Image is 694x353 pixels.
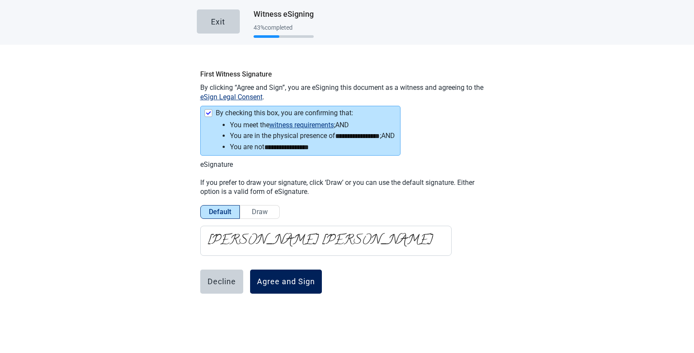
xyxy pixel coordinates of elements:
div: Decline [208,277,236,286]
h3: First Witness Signature [200,69,494,80]
h1: Witness eSigning [254,8,314,20]
button: Exit [197,9,240,34]
button: Agree and Sign [250,270,322,294]
p: eSignature [200,160,494,169]
button: Decline [200,270,243,294]
div: By checking this box, you are confirming that: [216,109,353,117]
span: Draw [252,208,268,216]
li: You are not [230,141,395,153]
div: By checking this box, you are confirming that: [204,109,395,119]
p: By clicking “Agree and Sign”, you are eSigning this document as a witness and agreeing to the . [200,83,494,101]
span: and [335,121,349,129]
div: 43 % completed [254,24,314,31]
p: [PERSON_NAME] [PERSON_NAME] [208,235,451,248]
div: Exit [211,17,225,26]
li: You are in the physical presence of ; [230,130,395,141]
span: and [381,132,395,140]
span: eSign Legal Consent [200,92,263,102]
span: witness requirements [269,120,334,130]
p: If you prefer to draw your signature, click ‘Draw’ or you can use the default signature. Either o... [200,178,494,196]
div: Agree and Sign [257,277,315,286]
li: You meet the ; [230,120,395,130]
